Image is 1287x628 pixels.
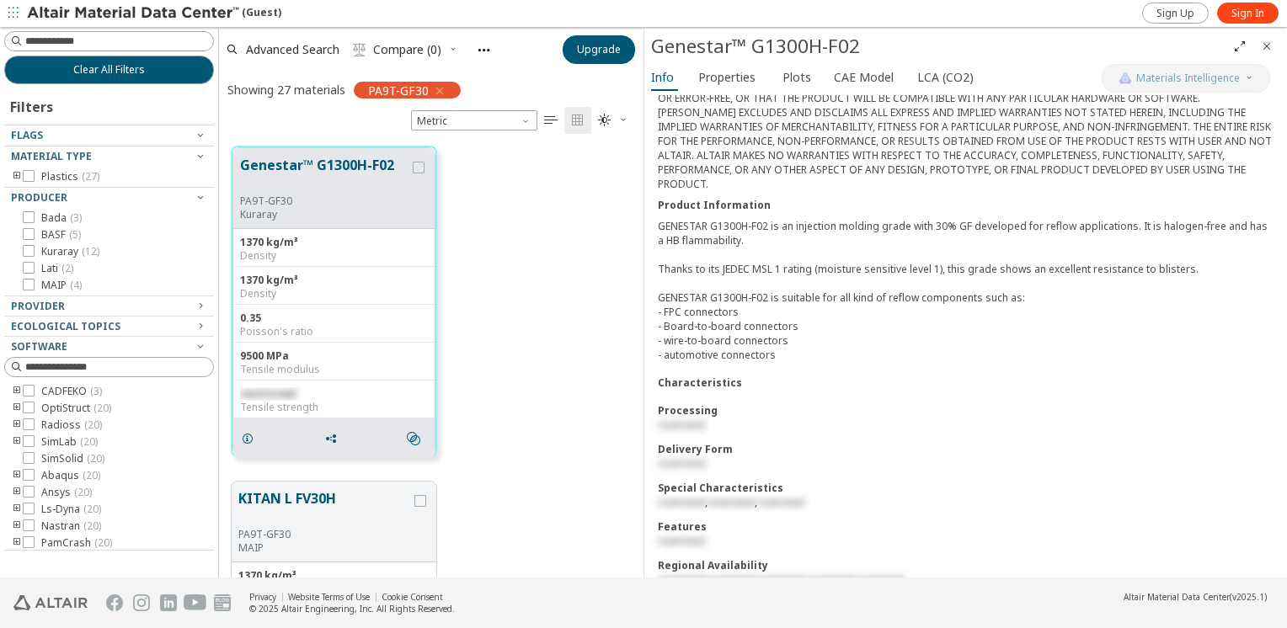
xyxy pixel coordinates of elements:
[577,43,621,56] span: Upgrade
[249,603,455,615] div: © 2025 Altair Engineering, Inc. All Rights Reserved.
[70,210,82,225] span: ( 3 )
[834,64,894,91] span: CAE Model
[1124,591,1230,603] span: Altair Material Data Center
[41,503,101,516] span: Ls-Dyna
[757,495,804,509] span: restricted
[238,488,411,528] button: KITAN L FV30H
[658,198,1274,212] div: Product Information
[41,170,99,184] span: Plastics
[317,422,352,455] button: Share
[41,402,111,415] span: OptiStruct
[1119,72,1132,85] img: AI Copilot
[658,495,705,509] span: restricted
[1156,7,1194,20] span: Sign Up
[27,5,242,22] img: Altair Material Data Center
[227,82,345,98] div: Showing 27 materials
[82,169,99,184] span: ( 27 )
[41,435,98,449] span: SimLab
[658,418,705,432] span: restricted
[658,403,1274,418] div: Processing
[399,422,435,455] button: Similar search
[240,325,428,338] div: Poisson's ratio
[698,64,756,91] span: Properties
[41,486,92,499] span: Ansys
[11,435,23,449] i: toogle group
[598,114,611,127] i: 
[857,572,904,587] span: restricted
[658,19,1274,191] div: Copyright 2025 Altair Engineering Inc. All rights reserved. Copyright notice does not imply publi...
[353,43,366,56] i: 
[591,107,635,134] button: Theme
[41,418,102,432] span: Radioss
[571,114,585,127] i: 
[11,299,65,313] span: Provider
[11,402,23,415] i: toogle group
[240,363,428,376] div: Tensile modulus
[13,595,88,610] img: Altair Engineering
[658,219,1274,362] div: GENESTAR G1300H-F02 is an injection molding grade with 30% GF developed for reflow applications. ...
[708,572,755,587] span: restricted
[4,296,214,317] button: Provider
[651,64,674,91] span: Info
[658,519,1274,534] div: Features
[84,418,102,432] span: ( 20 )
[238,569,430,583] div: 1370 kg/m³
[658,534,705,548] span: restricted
[238,541,411,555] p: MAIP
[368,82,429,98] span: PA9T-GF30
[1231,7,1264,20] span: Sign In
[87,451,104,466] span: ( 20 )
[1217,3,1279,24] a: Sign In
[757,572,804,587] span: restricted
[27,5,281,22] div: (Guest)
[1142,3,1209,24] a: Sign Up
[1124,591,1267,603] div: (v2025.1)
[240,386,296,401] span: restricted
[4,188,214,208] button: Producer
[544,114,558,127] i: 
[807,572,854,587] span: restricted
[240,274,428,287] div: 1370 kg/m³
[240,349,428,363] div: 9500 MPa
[407,432,420,445] i: 
[41,279,82,292] span: MAIP
[240,287,428,301] div: Density
[94,535,112,550] span: ( 20 )
[708,495,755,509] span: restricted
[1226,33,1253,60] button: Full Screen
[658,442,1274,456] div: Delivery Form
[373,44,441,56] span: Compare (0)
[41,536,112,550] span: PamCrash
[41,262,73,275] span: Lati
[11,536,23,550] i: toogle group
[83,468,100,482] span: ( 20 )
[82,244,99,258] span: ( 12 )
[80,434,98,449] span: ( 20 )
[83,502,101,516] span: ( 20 )
[1102,64,1270,93] button: AI CopilotMaterials Intelligence
[83,519,101,533] span: ( 20 )
[658,558,1274,572] div: Regional Availability
[658,495,1274,509] div: , ,
[411,110,537,130] span: Metric
[41,211,82,225] span: Bada
[246,44,339,56] span: Advanced Search
[11,339,67,354] span: Software
[1253,33,1280,60] button: Close
[658,572,705,587] span: restricted
[11,190,67,205] span: Producer
[1136,72,1240,85] span: Materials Intelligence
[411,110,537,130] div: Unit System
[249,591,276,603] a: Privacy
[238,528,411,541] div: PA9T-GF30
[11,519,23,533] i: toogle group
[74,485,92,499] span: ( 20 )
[41,228,81,242] span: BASF
[11,486,23,499] i: toogle group
[11,385,23,398] i: toogle group
[41,385,102,398] span: CADFEKO
[70,278,82,292] span: ( 4 )
[93,401,111,415] span: ( 20 )
[11,128,43,142] span: Flags
[4,56,214,84] button: Clear All Filters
